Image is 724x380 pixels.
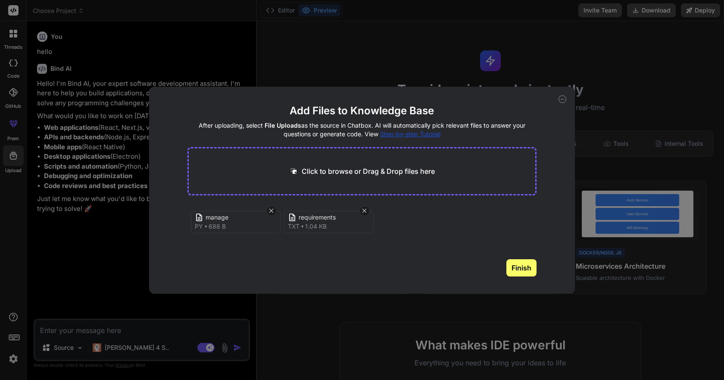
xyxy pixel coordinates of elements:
span: txt [288,222,300,231]
span: manage [206,213,275,222]
button: Finish [506,259,537,276]
span: 688 B [209,222,226,231]
span: File Uploads [265,122,301,129]
p: Click to browse or Drag & Drop files here [302,166,435,176]
h2: Add Files to Knowledge Base [187,104,537,118]
span: 1.04 KB [305,222,327,231]
span: py [195,222,203,231]
span: Step-by-step Tutorial [380,130,440,138]
h4: After uploading, select as the source in Chatbox. AI will automatically pick relevant files to an... [187,121,537,138]
span: requirements [299,213,368,222]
